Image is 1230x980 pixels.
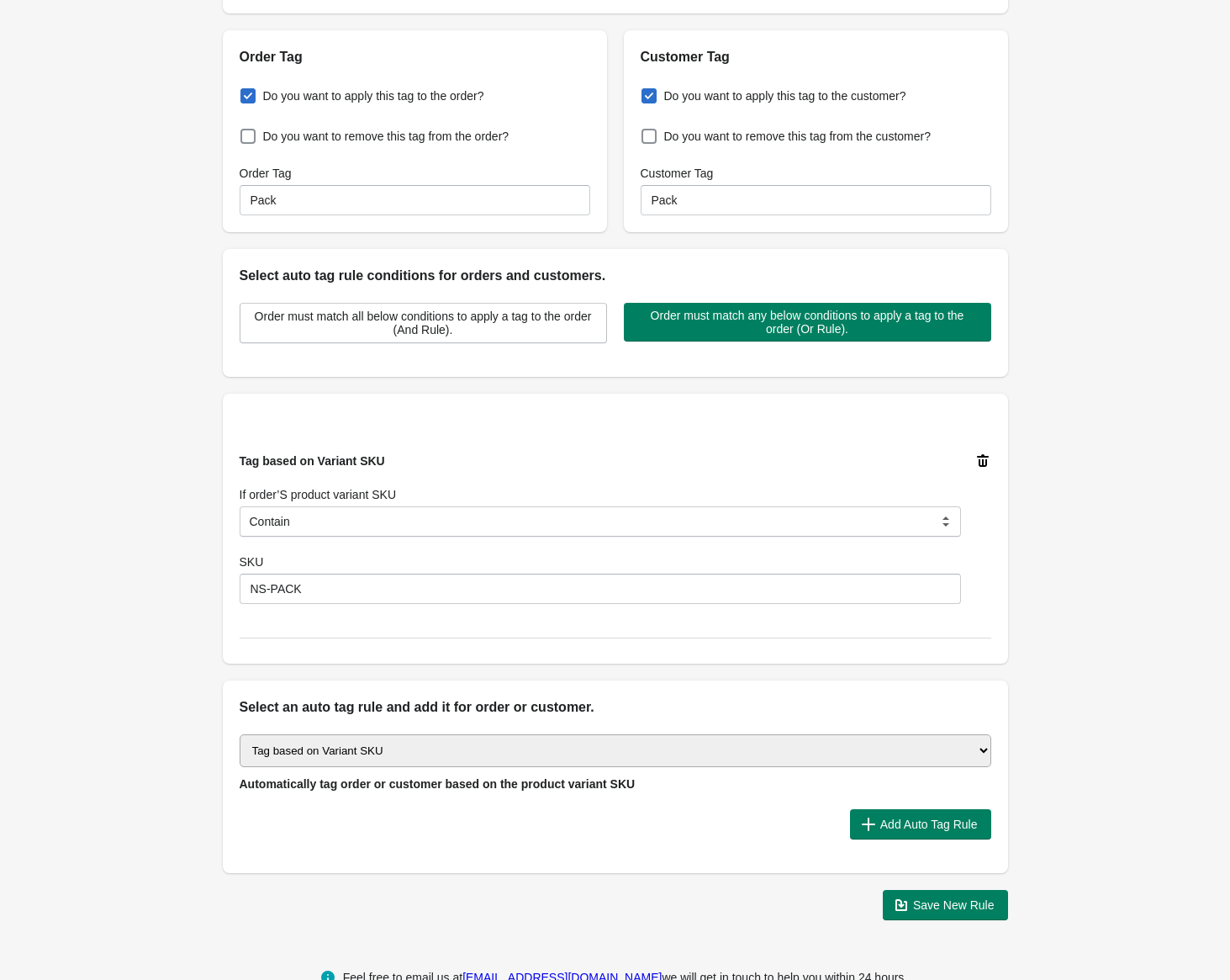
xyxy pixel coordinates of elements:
[240,554,264,570] label: SKU
[240,697,991,718] h2: Select an auto tag rule and add it for order or customer.
[263,87,484,104] span: Do you want to apply this tag to the order?
[240,47,590,67] h2: Order Tag
[240,266,991,286] h2: Select auto tag rule conditions for orders and customers.
[641,165,714,182] label: Customer Tag
[664,87,906,104] span: Do you want to apply this tag to the customer?
[240,486,397,503] label: If order’S product variant SKU
[850,809,991,840] button: Add Auto Tag Rule
[240,574,961,604] input: SKU
[637,309,978,336] span: Order must match any below conditions to apply a tag to the order (Or Rule).
[641,47,991,67] h2: Customer Tag
[913,898,995,912] span: Save New Rule
[240,777,636,791] span: Automatically tag order or customer based on the product variant SKU
[240,454,385,468] span: Tag based on Variant SKU
[254,310,593,336] span: Order must match all below conditions to apply a tag to the order (And Rule).
[240,165,292,182] label: Order Tag
[263,128,509,145] span: Do you want to remove this tag from the order?
[880,818,978,831] span: Add Auto Tag Rule
[664,128,931,145] span: Do you want to remove this tag from the customer?
[624,303,991,342] button: Order must match any below conditions to apply a tag to the order (Or Rule).
[240,303,607,343] button: Order must match all below conditions to apply a tag to the order (And Rule).
[883,890,1008,920] button: Save New Rule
